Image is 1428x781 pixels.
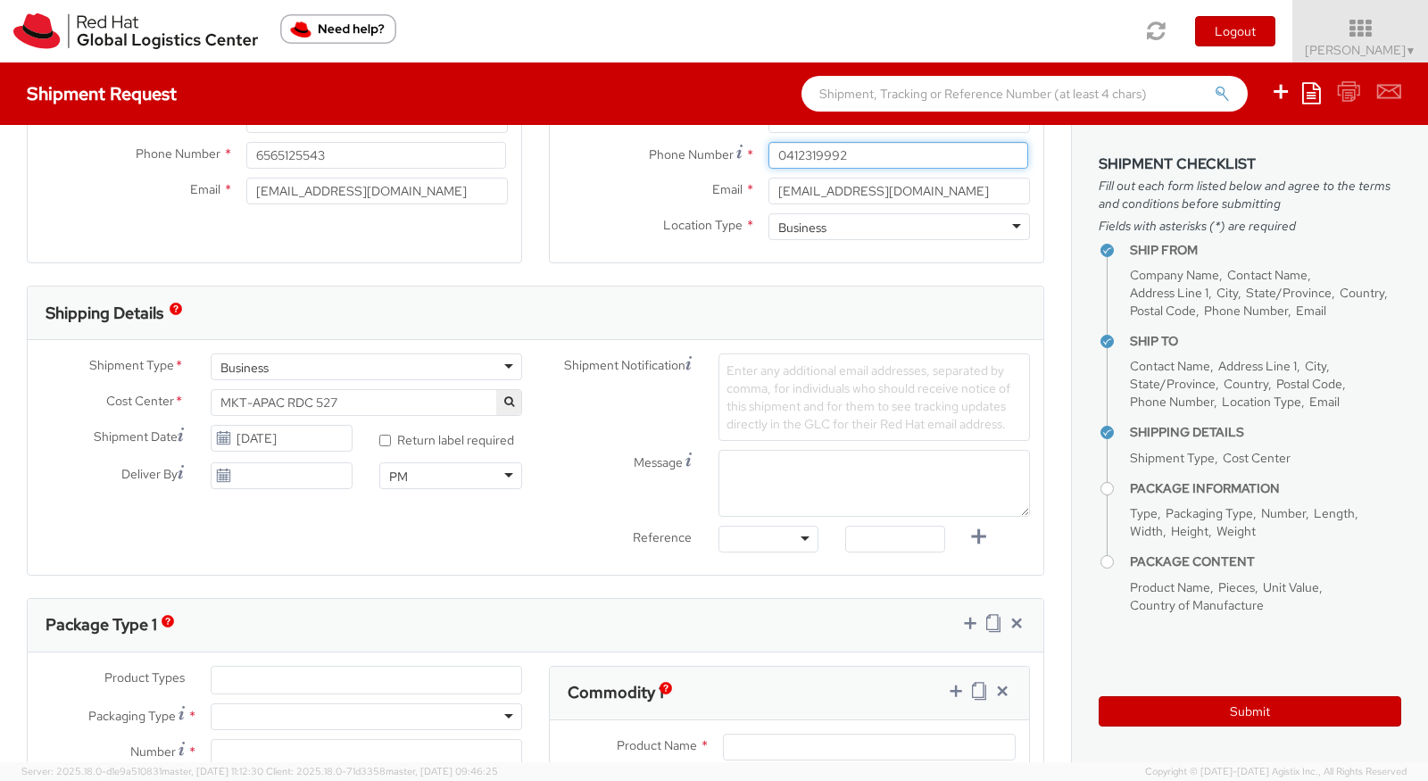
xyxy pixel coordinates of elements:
span: Message [634,454,683,470]
span: State/Province [1130,376,1216,392]
h4: Ship From [1130,244,1401,257]
input: Shipment, Tracking or Reference Number (at least 4 chars) [801,76,1248,112]
span: Enter any additional email addresses, separated by comma, for individuals who should receive noti... [726,362,1010,432]
span: Phone Number [1204,303,1288,319]
span: Phone Number [649,146,734,162]
span: Fill out each form listed below and agree to the terms and conditions before submitting [1099,177,1401,212]
span: Unit Value [1263,579,1319,595]
span: Address Line 1 [1130,285,1208,301]
span: Product Name [1130,579,1210,595]
span: ▼ [1406,44,1416,58]
div: PM [389,468,408,486]
label: Return label required [379,428,517,449]
h4: Package Information [1130,482,1401,495]
span: Reference [633,529,692,545]
button: Submit [1099,696,1401,727]
span: State/Province [1246,285,1332,301]
span: Country [1224,376,1268,392]
span: master, [DATE] 11:12:30 [162,765,263,777]
span: City [1216,285,1238,301]
span: Cost Center [106,392,174,412]
img: rh-logistics-00dfa346123c4ec078e1.svg [13,13,258,49]
span: Address Line 1 [1218,358,1297,374]
h3: Shipping Details [46,304,163,322]
div: Business [220,359,269,377]
span: Email [190,181,220,197]
span: Deliver By [121,465,178,484]
span: Location Type [1222,394,1301,410]
span: Cost Center [1223,450,1291,466]
span: Shipment Type [89,356,174,377]
span: Country [1340,285,1384,301]
span: Length [1314,505,1355,521]
h4: Package Content [1130,555,1401,569]
span: Number [1261,505,1306,521]
span: Postal Code [1276,376,1342,392]
h4: Shipping Details [1130,426,1401,439]
span: Product Name [617,737,697,753]
span: Client: 2025.18.0-71d3358 [266,765,498,777]
span: MKT-APAC RDC 527 [220,395,512,411]
span: Server: 2025.18.0-d1e9a510831 [21,765,263,777]
span: Shipment Type [1130,450,1215,466]
h4: Shipment Request [27,84,177,104]
span: Shipment Notification [564,356,685,375]
span: Product Types [104,669,185,685]
span: master, [DATE] 09:46:25 [386,765,498,777]
h4: Ship To [1130,335,1401,348]
h3: Shipment Checklist [1099,156,1401,172]
div: Business [778,219,826,237]
span: Copyright © [DATE]-[DATE] Agistix Inc., All Rights Reserved [1145,765,1407,779]
button: Need help? [280,14,396,44]
span: Height [1171,523,1208,539]
span: Location Type [663,217,743,233]
span: Number [130,744,176,760]
input: Return label required [379,435,391,446]
span: Width [1130,523,1163,539]
span: Fields with asterisks (*) are required [1099,217,1401,235]
span: Pieces [1218,579,1255,595]
span: Contact Name [1130,358,1210,374]
span: Contact Name [1227,267,1308,283]
span: Weight [1216,523,1256,539]
button: Logout [1195,16,1275,46]
span: Shipment Date [94,428,178,446]
span: Packaging Type [88,708,176,724]
span: Phone Number [136,145,220,162]
span: Company Name [1130,267,1219,283]
h3: Package Type 1 [46,616,157,634]
span: City [1305,358,1326,374]
span: Email [1296,303,1326,319]
span: Phone Number [1130,394,1214,410]
span: Postal Code [1130,303,1196,319]
span: Type [1130,505,1158,521]
span: Email [1309,394,1340,410]
span: [PERSON_NAME] [1305,42,1416,58]
h3: Commodity 1 [568,684,664,702]
span: Country of Manufacture [1130,597,1264,613]
span: Email [712,181,743,197]
span: MKT-APAC RDC 527 [211,389,522,416]
span: Packaging Type [1166,505,1253,521]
